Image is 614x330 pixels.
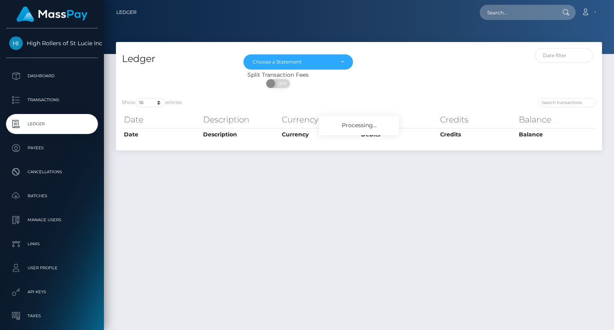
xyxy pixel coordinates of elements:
[9,214,95,226] p: Manage Users
[280,112,359,128] th: Currency
[359,112,438,128] th: Debits
[9,310,95,322] p: Taxes
[122,98,182,107] label: Show entries
[6,138,98,158] a: Payees
[6,234,98,254] a: Links
[9,118,95,130] p: Ledger
[271,79,291,88] span: OFF
[122,52,231,66] h4: Ledger
[9,166,95,178] p: Cancellations
[319,116,399,135] div: Processing...
[538,98,596,107] input: Search transactions
[9,36,23,50] img: High Rollers of St Lucie Inc
[6,186,98,206] a: Batches
[201,112,280,128] th: Description
[201,128,280,141] th: Description
[6,306,98,326] a: Taxes
[9,70,95,82] p: Dashboard
[438,112,517,128] th: Credits
[116,4,137,21] a: Ledger
[253,59,335,65] div: Choose a Statement
[9,262,95,274] p: User Profile
[438,128,517,141] th: Credits
[243,54,353,70] button: Choose a Statement
[480,5,555,20] input: Search...
[6,162,98,182] a: Cancellations
[517,128,596,141] th: Balance
[6,282,98,302] a: API Keys
[6,114,98,134] a: Ledger
[6,258,98,278] a: User Profile
[122,112,201,128] th: Date
[6,210,98,230] a: Manage Users
[9,142,95,154] p: Payees
[6,40,98,47] span: High Rollers of St Lucie Inc
[517,112,596,128] th: Balance
[9,190,95,202] p: Batches
[9,238,95,250] p: Links
[116,71,440,79] div: Split Transaction Fees
[9,94,95,106] p: Transactions
[16,6,88,22] img: MassPay Logo
[136,98,165,107] select: Showentries
[6,90,98,110] a: Transactions
[122,128,201,141] th: Date
[535,48,593,63] input: Date filter
[9,286,95,298] p: API Keys
[6,66,98,86] a: Dashboard
[280,128,359,141] th: Currency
